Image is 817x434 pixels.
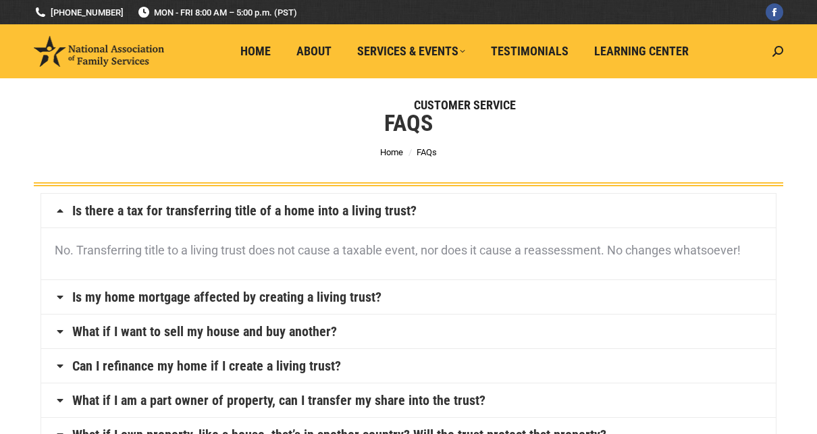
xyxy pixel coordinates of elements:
a: Facebook page opens in new window [766,3,783,21]
span: Services & Events [357,44,465,59]
span: MON - FRI 8:00 AM – 5:00 p.m. (PST) [137,6,297,19]
span: Learning Center [594,44,689,59]
a: Testimonials [481,38,578,64]
a: About [287,38,341,64]
a: [PHONE_NUMBER] [34,6,124,19]
span: FAQs [417,147,437,157]
img: National Association of Family Services [34,36,164,66]
a: Is my home mortgage affected by creating a living trust? [72,290,381,304]
a: Home [231,38,280,64]
a: What if I am a part owner of property, can I transfer my share into the trust? [72,394,485,407]
a: Customer Service [404,92,525,118]
h1: FAQs [384,108,433,138]
a: Is there a tax for transferring title of a home into a living trust? [72,204,417,217]
p: No. Transferring title to a living trust does not cause a taxable event, nor does it cause a reas... [55,238,762,263]
a: What if I want to sell my house and buy another? [72,325,337,338]
span: About [296,44,332,59]
a: Can I refinance my home if I create a living trust? [72,359,341,373]
span: Home [240,44,271,59]
span: Testimonials [491,44,569,59]
a: Home [380,147,403,157]
span: Customer Service [414,98,516,113]
a: Learning Center [585,38,698,64]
